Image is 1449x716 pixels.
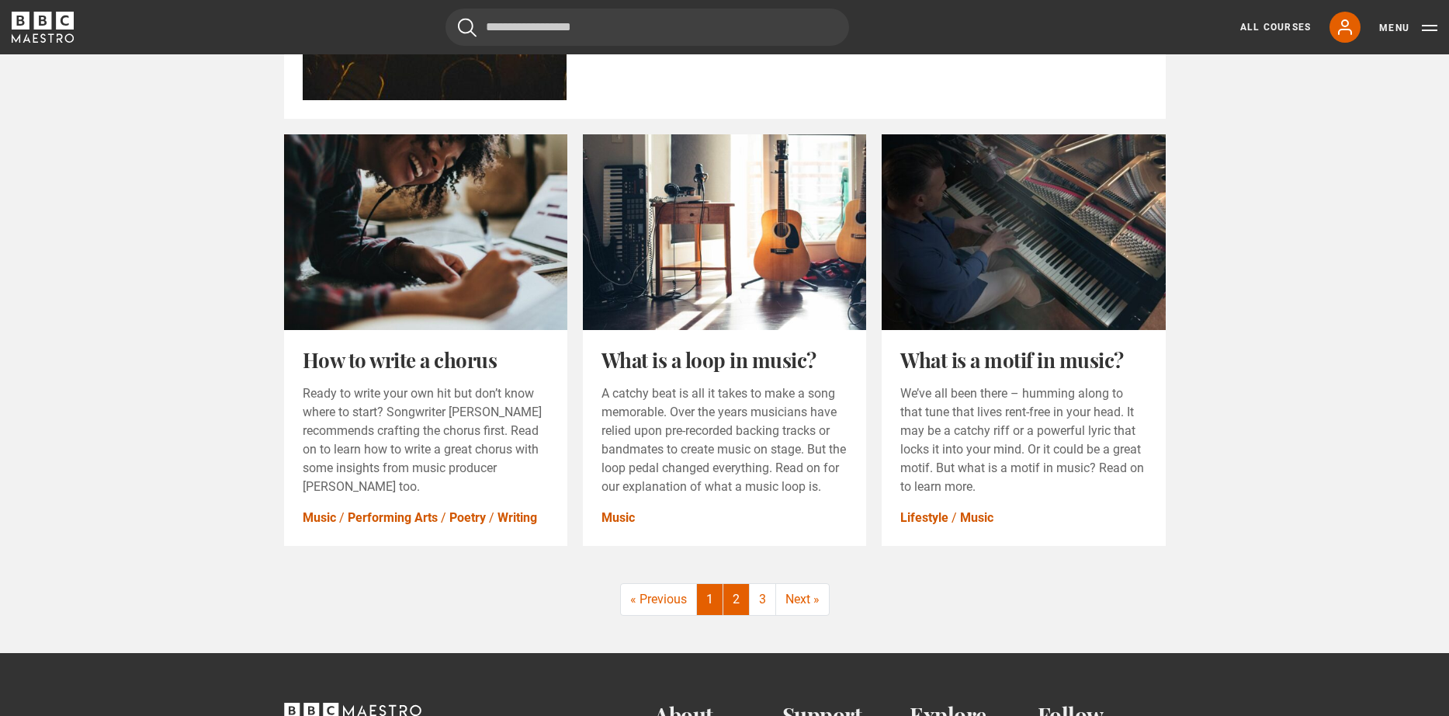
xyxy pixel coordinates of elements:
a: All Courses [1240,20,1311,34]
a: 3 [750,584,776,615]
input: Search [445,9,849,46]
a: Lifestyle [900,509,948,527]
a: Music [960,509,993,527]
a: Poetry [449,509,486,527]
svg: BBC Maestro [12,12,74,43]
nav: Posts [620,583,830,616]
a: Performing Arts [348,509,438,527]
a: 1 [697,584,723,615]
button: Submit the search query [458,18,477,37]
a: What is a loop in music? [601,346,816,374]
a: Next » [776,584,829,615]
a: How to write a chorus [303,346,497,374]
a: What is a motif in music? [900,346,1124,374]
span: 2 [723,584,750,615]
a: « Previous [621,584,697,615]
a: Writing [497,509,537,527]
a: Music [303,509,336,527]
a: Music [601,509,635,527]
button: Toggle navigation [1379,20,1437,36]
